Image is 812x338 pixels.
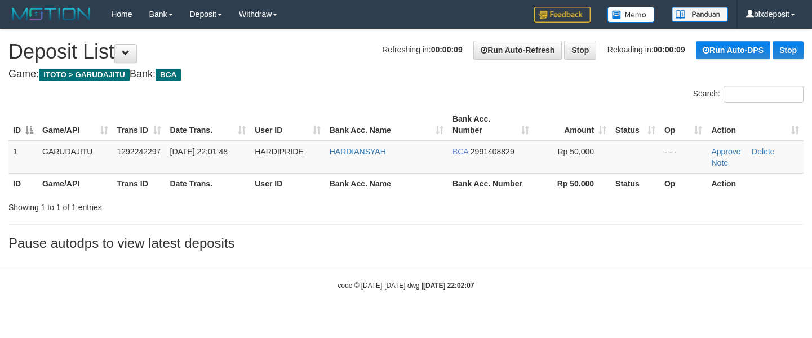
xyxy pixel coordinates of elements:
[8,109,38,141] th: ID: activate to sort column descending
[711,158,728,167] a: Note
[534,173,611,194] th: Rp 50.000
[752,147,774,156] a: Delete
[431,45,463,54] strong: 00:00:09
[534,109,611,141] th: Amount: activate to sort column ascending
[660,109,707,141] th: Op: activate to sort column ascending
[564,41,596,60] a: Stop
[113,109,166,141] th: Trans ID: activate to sort column ascending
[8,6,94,23] img: MOTION_logo.png
[611,109,660,141] th: Status: activate to sort column ascending
[8,141,38,174] td: 1
[113,173,166,194] th: Trans ID
[38,109,113,141] th: Game/API: activate to sort column ascending
[660,173,707,194] th: Op
[660,141,707,174] td: - - -
[8,173,38,194] th: ID
[250,173,325,194] th: User ID
[8,41,804,63] h1: Deposit List
[611,173,660,194] th: Status
[707,173,804,194] th: Action
[338,282,474,290] small: code © [DATE]-[DATE] dwg |
[672,7,728,22] img: panduan.png
[250,109,325,141] th: User ID: activate to sort column ascending
[38,141,113,174] td: GARUDAJITU
[607,7,655,23] img: Button%20Memo.svg
[707,109,804,141] th: Action: activate to sort column ascending
[255,147,303,156] span: HARDIPRIDE
[654,45,685,54] strong: 00:00:09
[8,197,330,213] div: Showing 1 to 1 of 1 entries
[423,282,474,290] strong: [DATE] 22:02:07
[473,41,562,60] a: Run Auto-Refresh
[325,173,448,194] th: Bank Acc. Name
[38,173,113,194] th: Game/API
[39,69,130,81] span: ITOTO > GARUDAJITU
[557,147,594,156] span: Rp 50,000
[711,147,740,156] a: Approve
[607,45,685,54] span: Reloading in:
[117,147,161,156] span: 1292242297
[471,147,514,156] span: Copy 2991408829 to clipboard
[693,86,804,103] label: Search:
[448,109,534,141] th: Bank Acc. Number: activate to sort column ascending
[8,236,804,251] h3: Pause autodps to view latest deposits
[166,109,251,141] th: Date Trans.: activate to sort column ascending
[452,147,468,156] span: BCA
[330,147,386,156] a: HARDIANSYAH
[773,41,804,59] a: Stop
[8,69,804,80] h4: Game: Bank:
[382,45,462,54] span: Refreshing in:
[534,7,591,23] img: Feedback.jpg
[724,86,804,103] input: Search:
[325,109,448,141] th: Bank Acc. Name: activate to sort column ascending
[448,173,534,194] th: Bank Acc. Number
[696,41,770,59] a: Run Auto-DPS
[156,69,181,81] span: BCA
[166,173,251,194] th: Date Trans.
[170,147,228,156] span: [DATE] 22:01:48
